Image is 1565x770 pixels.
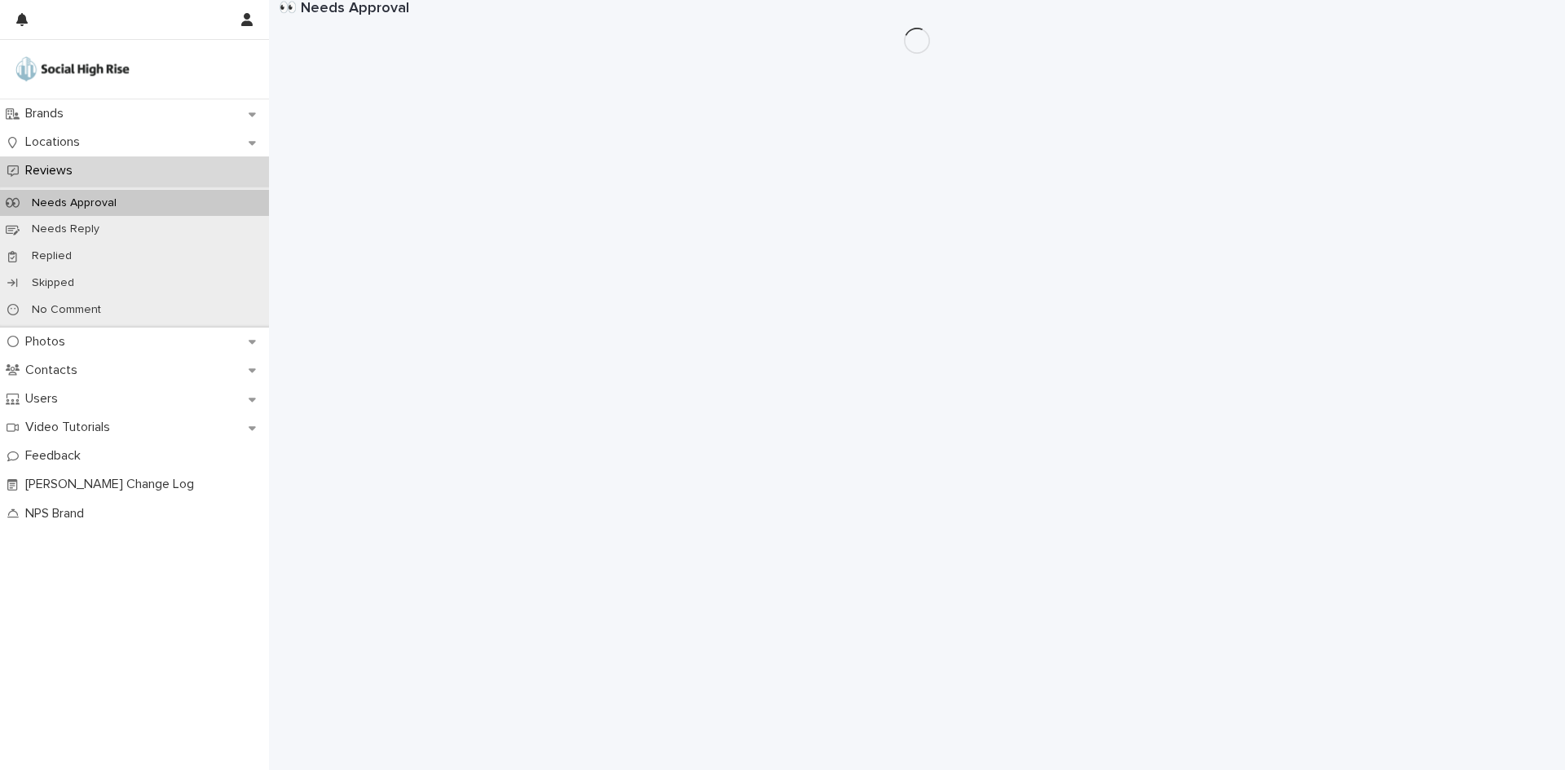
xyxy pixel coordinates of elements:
[19,222,112,236] p: Needs Reply
[19,106,77,121] p: Brands
[19,420,123,435] p: Video Tutorials
[19,477,207,492] p: [PERSON_NAME] Change Log
[19,448,94,464] p: Feedback
[19,391,71,407] p: Users
[13,53,132,86] img: o5DnuTxEQV6sW9jFYBBf
[19,276,87,290] p: Skipped
[19,303,114,317] p: No Comment
[19,506,97,521] p: NPS Brand
[19,363,90,378] p: Contacts
[19,334,78,350] p: Photos
[19,163,86,178] p: Reviews
[19,134,93,150] p: Locations
[19,196,130,210] p: Needs Approval
[19,249,85,263] p: Replied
